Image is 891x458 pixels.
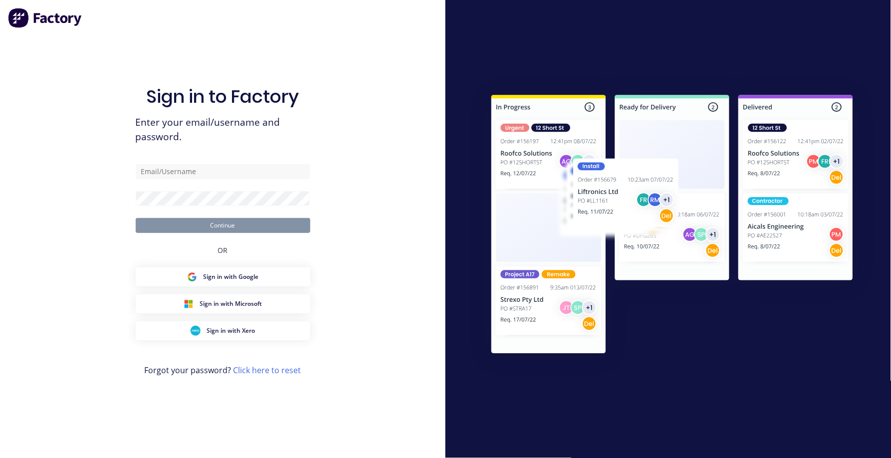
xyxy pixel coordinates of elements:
[136,267,310,286] button: Google Sign inSign in with Google
[203,272,258,281] span: Sign in with Google
[136,218,310,233] button: Continue
[191,326,201,336] img: Xero Sign in
[233,365,301,376] a: Click here to reset
[136,164,310,179] input: Email/Username
[147,86,299,107] h1: Sign in to Factory
[200,299,262,308] span: Sign in with Microsoft
[136,294,310,313] button: Microsoft Sign inSign in with Microsoft
[8,8,83,28] img: Factory
[136,115,310,144] span: Enter your email/username and password.
[136,321,310,340] button: Xero Sign inSign in with Xero
[218,233,228,267] div: OR
[469,75,875,377] img: Sign in
[184,299,194,309] img: Microsoft Sign in
[187,272,197,282] img: Google Sign in
[145,364,301,376] span: Forgot your password?
[207,326,255,335] span: Sign in with Xero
